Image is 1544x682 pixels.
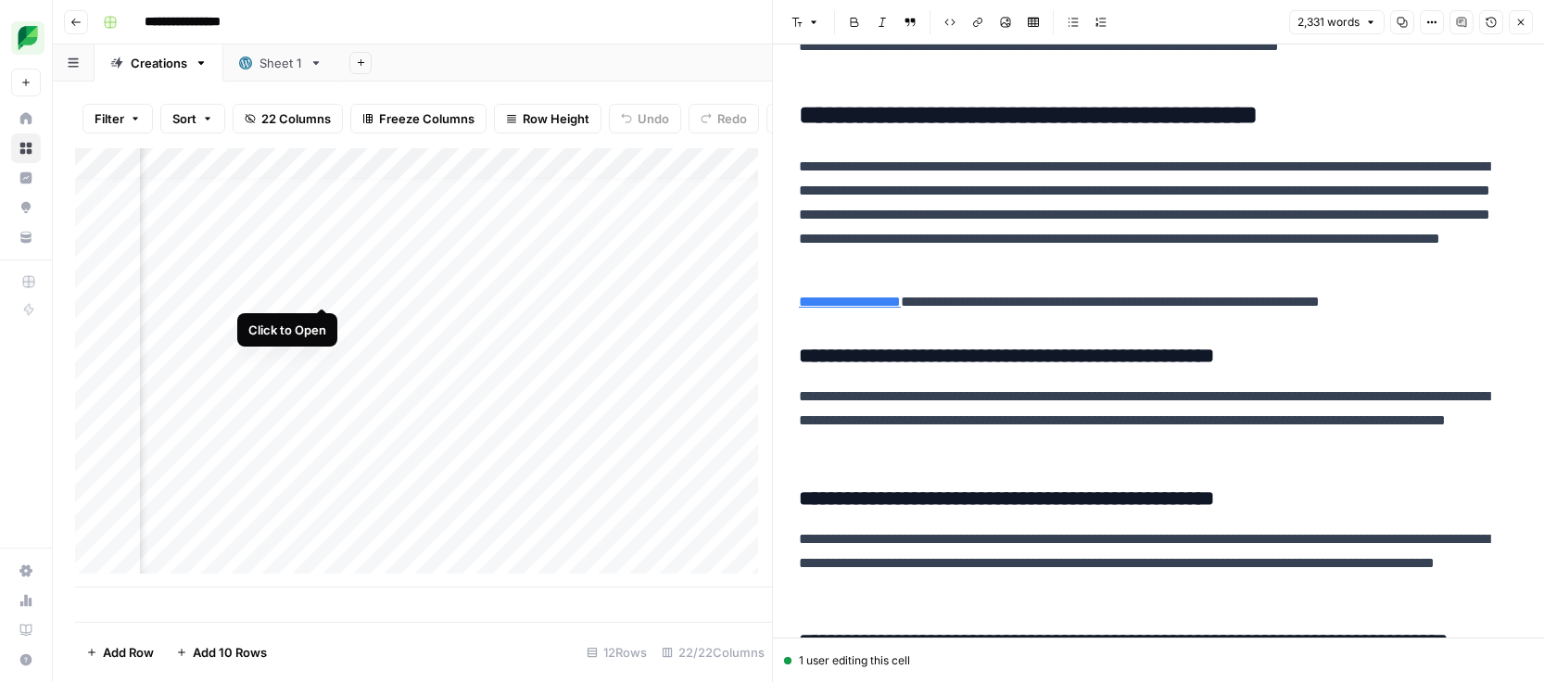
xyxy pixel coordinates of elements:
[638,109,669,128] span: Undo
[261,109,331,128] span: 22 Columns
[523,109,589,128] span: Row Height
[1297,14,1360,31] span: 2,331 words
[223,44,338,82] a: Sheet 1
[689,104,759,133] button: Redo
[379,109,475,128] span: Freeze Columns
[11,645,41,675] button: Help + Support
[95,109,124,128] span: Filter
[1289,10,1385,34] button: 2,331 words
[75,638,165,667] button: Add Row
[654,638,772,667] div: 22/22 Columns
[165,638,278,667] button: Add 10 Rows
[11,193,41,222] a: Opportunities
[609,104,681,133] button: Undo
[160,104,225,133] button: Sort
[11,15,41,61] button: Workspace: SproutSocial
[11,104,41,133] a: Home
[784,652,1533,669] div: 1 user editing this cell
[11,556,41,586] a: Settings
[259,54,302,72] div: Sheet 1
[172,109,196,128] span: Sort
[248,321,326,339] div: Click to Open
[350,104,487,133] button: Freeze Columns
[193,643,267,662] span: Add 10 Rows
[579,638,654,667] div: 12 Rows
[131,54,187,72] div: Creations
[717,109,747,128] span: Redo
[11,133,41,163] a: Browse
[11,21,44,55] img: SproutSocial Logo
[11,222,41,252] a: Your Data
[82,104,153,133] button: Filter
[233,104,343,133] button: 22 Columns
[11,586,41,615] a: Usage
[494,104,601,133] button: Row Height
[11,615,41,645] a: Learning Hub
[103,643,154,662] span: Add Row
[95,44,223,82] a: Creations
[11,163,41,193] a: Insights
